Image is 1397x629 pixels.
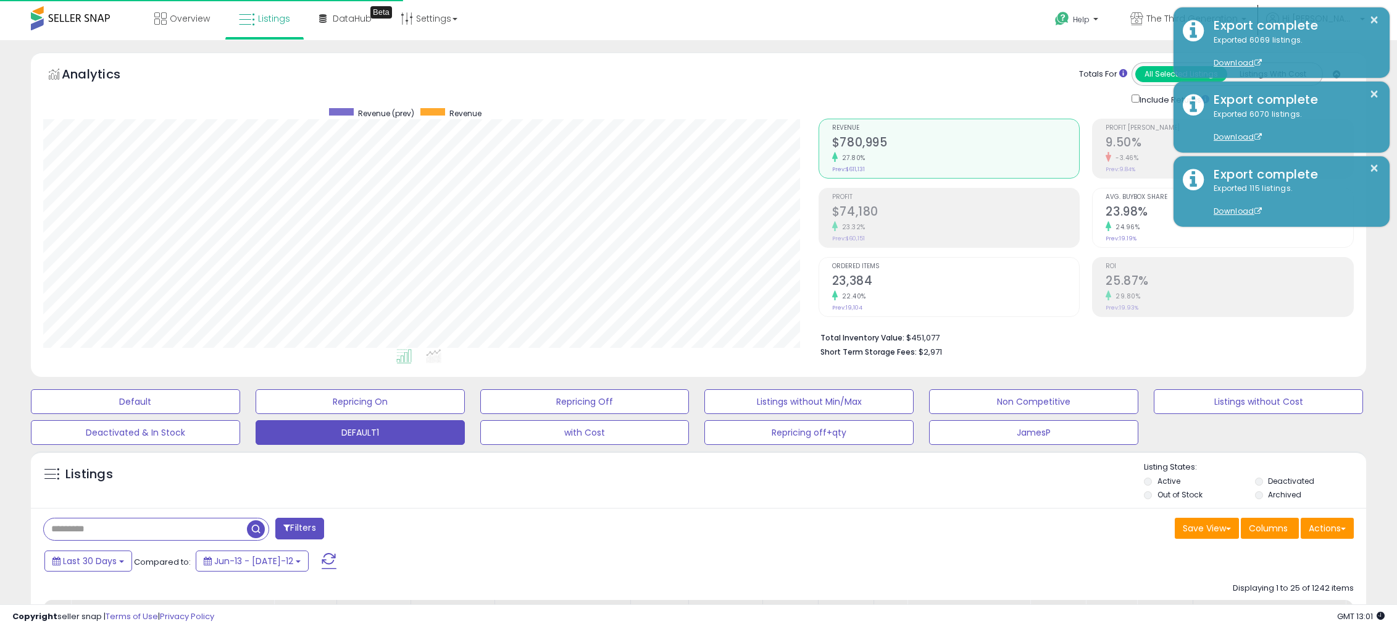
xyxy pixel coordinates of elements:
h2: 23,384 [832,274,1080,290]
button: × [1369,87,1379,102]
span: Profit [832,194,1080,201]
button: Columns [1241,518,1299,539]
button: × [1369,12,1379,28]
button: JamesP [929,420,1138,445]
div: Exported 6069 listings. [1204,35,1380,69]
i: Get Help [1054,11,1070,27]
small: 22.40% [838,292,866,301]
h5: Analytics [62,65,144,86]
small: 23.32% [838,222,865,232]
div: seller snap | | [12,611,214,623]
span: Ordered Items [832,263,1080,270]
a: Terms of Use [106,610,158,622]
h2: $74,180 [832,205,1080,221]
button: Default [31,389,240,414]
h5: Listings [65,466,113,483]
button: All Selected Listings [1135,66,1227,82]
button: Listings without Min/Max [704,389,914,414]
a: Download [1214,57,1262,68]
span: Jun-13 - [DATE]-12 [214,555,293,567]
label: Active [1157,476,1180,486]
small: Prev: 19.19% [1106,235,1136,242]
h2: $780,995 [832,135,1080,152]
button: Filters [275,518,323,539]
div: Exported 115 listings. [1204,183,1380,217]
small: 29.80% [1111,292,1140,301]
small: -3.46% [1111,153,1138,163]
button: Listings without Cost [1154,389,1363,414]
h2: 25.87% [1106,274,1353,290]
span: Avg. Buybox Share [1106,194,1353,201]
button: Save View [1175,518,1239,539]
span: Compared to: [134,556,191,568]
button: Repricing Off [480,389,690,414]
span: DataHub [333,12,372,25]
button: Actions [1301,518,1354,539]
small: Prev: 9.84% [1106,166,1135,173]
span: The Third Generation [1146,12,1238,25]
p: Listing States: [1144,462,1366,473]
h2: 23.98% [1106,205,1353,221]
div: Export complete [1204,91,1380,109]
a: Privacy Policy [160,610,214,622]
span: $2,971 [919,346,942,358]
button: Non Competitive [929,389,1138,414]
div: Displaying 1 to 25 of 1242 items [1233,583,1354,594]
a: Download [1214,132,1262,142]
b: Short Term Storage Fees: [820,347,917,357]
b: Total Inventory Value: [820,332,904,343]
label: Archived [1268,489,1301,500]
button: Deactivated & In Stock [31,420,240,445]
small: 27.80% [838,153,865,163]
span: Revenue (prev) [358,108,414,119]
span: Overview [170,12,210,25]
a: Help [1045,2,1111,40]
button: DEFAULT1 [256,420,465,445]
div: Export complete [1204,166,1380,184]
h2: 9.50% [1106,135,1353,152]
a: Download [1214,206,1262,216]
button: Jun-13 - [DATE]-12 [196,551,309,572]
div: Export complete [1204,17,1380,35]
span: Profit [PERSON_NAME] [1106,125,1353,132]
button: Repricing On [256,389,465,414]
strong: Copyright [12,610,57,622]
span: ROI [1106,263,1353,270]
label: Out of Stock [1157,489,1203,500]
span: Revenue [449,108,482,119]
button: Repricing off+qty [704,420,914,445]
span: Last 30 Days [63,555,117,567]
span: Help [1073,14,1090,25]
button: Last 30 Days [44,551,132,572]
span: Columns [1249,522,1288,534]
span: Revenue [832,125,1080,132]
small: Prev: 19.93% [1106,304,1138,311]
li: $451,077 [820,329,1345,344]
small: Prev: $611,131 [832,166,865,173]
div: Include Returns [1122,92,1224,106]
button: × [1369,161,1379,176]
label: Deactivated [1268,476,1314,486]
div: Exported 6070 listings. [1204,109,1380,143]
small: 24.96% [1111,222,1140,232]
div: Tooltip anchor [370,6,392,19]
small: Prev: 19,104 [832,304,862,311]
div: Totals For [1079,69,1127,80]
small: Prev: $60,151 [832,235,865,242]
button: with Cost [480,420,690,445]
span: 2025-08-12 13:01 GMT [1337,610,1385,622]
span: Listings [258,12,290,25]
